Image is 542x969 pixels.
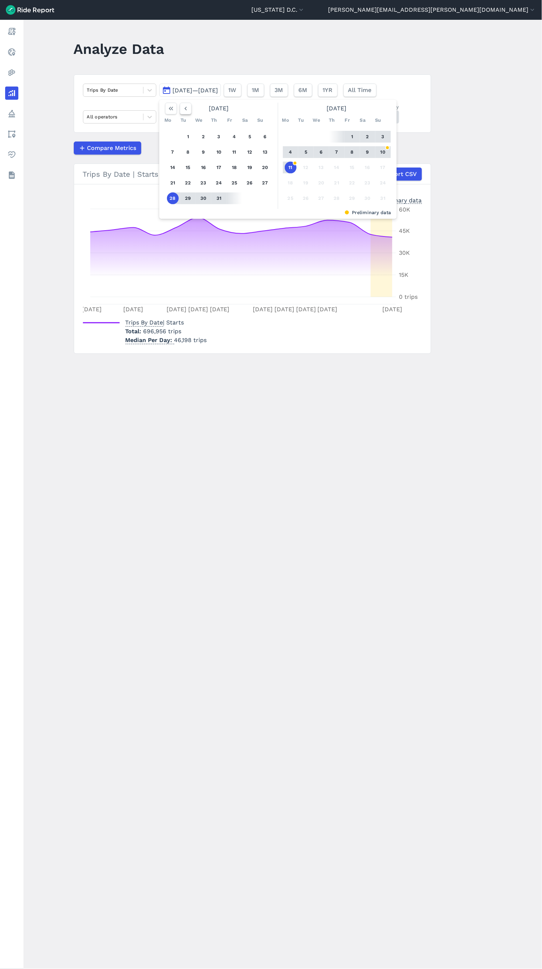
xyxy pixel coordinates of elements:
[377,177,389,189] button: 24
[123,306,143,313] tspan: [DATE]
[167,162,179,173] button: 14
[224,84,241,97] button: 1W
[331,192,343,204] button: 28
[5,25,18,38] a: Report
[159,84,221,97] button: [DATE]—[DATE]
[311,114,323,126] div: We
[83,168,422,181] div: Trips By Date | Starts
[377,146,389,158] button: 10
[326,114,338,126] div: Th
[213,177,225,189] button: 24
[162,114,174,126] div: Mo
[331,177,343,189] button: 21
[377,192,389,204] button: 31
[316,146,327,158] button: 6
[346,146,358,158] button: 8
[274,306,294,313] tspan: [DATE]
[285,162,297,173] button: 11
[399,228,410,235] tspan: 45K
[399,294,418,301] tspan: 0 trips
[300,192,312,204] button: 26
[5,66,18,79] a: Heatmaps
[178,114,189,126] div: Tu
[182,131,194,143] button: 1
[165,209,391,216] div: Preliminary data
[331,162,343,173] button: 14
[229,86,237,95] span: 1W
[229,131,240,143] button: 4
[317,306,337,313] tspan: [DATE]
[300,146,312,158] button: 5
[253,306,273,313] tspan: [DATE]
[229,146,240,158] button: 11
[251,5,305,14] button: [US_STATE] D.C.
[255,114,266,126] div: Su
[5,128,18,141] a: Areas
[198,162,210,173] button: 16
[296,306,316,313] tspan: [DATE]
[300,162,312,173] button: 12
[247,84,264,97] button: 1M
[6,5,54,15] img: Ride Report
[126,336,207,345] p: 46,198 trips
[229,162,240,173] button: 18
[126,328,143,335] span: Total
[173,87,218,94] span: [DATE]—[DATE]
[300,177,312,189] button: 19
[74,142,141,155] button: Compare Metrics
[224,114,236,126] div: Fr
[346,177,358,189] button: 22
[316,162,327,173] button: 13
[362,131,374,143] button: 2
[162,103,276,114] div: [DATE]
[270,84,288,97] button: 3M
[244,131,256,143] button: 5
[5,87,18,100] a: Analyze
[399,272,408,279] tspan: 15K
[362,177,374,189] button: 23
[259,177,271,189] button: 27
[208,114,220,126] div: Th
[167,146,179,158] button: 7
[323,86,333,95] span: 1YR
[213,131,225,143] button: 3
[167,192,179,204] button: 28
[372,114,384,126] div: Su
[346,192,358,204] button: 29
[343,84,377,97] button: All Time
[5,107,18,120] a: Policy
[318,84,338,97] button: 1YR
[275,86,283,95] span: 3M
[244,162,256,173] button: 19
[377,131,389,143] button: 3
[399,250,410,257] tspan: 30K
[259,162,271,173] button: 20
[74,39,164,59] h1: Analyze Data
[167,306,186,313] tspan: [DATE]
[285,177,297,189] button: 18
[126,334,174,344] span: Median Per Day
[5,45,18,59] a: Realtime
[362,192,374,204] button: 30
[384,170,417,179] span: Export CSV
[328,5,536,14] button: [PERSON_NAME][EMAIL_ADDRESS][PERSON_NAME][DOMAIN_NAME]
[143,328,182,335] span: 696,956 trips
[294,84,312,97] button: 6M
[244,146,256,158] button: 12
[182,146,194,158] button: 8
[126,317,163,327] span: Trips By Date
[198,131,210,143] button: 2
[377,162,389,173] button: 17
[182,177,194,189] button: 22
[357,114,369,126] div: Sa
[316,192,327,204] button: 27
[342,114,353,126] div: Fr
[346,131,358,143] button: 1
[331,146,343,158] button: 7
[259,146,271,158] button: 13
[362,146,374,158] button: 9
[244,177,256,189] button: 26
[87,144,137,153] span: Compare Metrics
[259,131,271,143] button: 6
[285,192,297,204] button: 25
